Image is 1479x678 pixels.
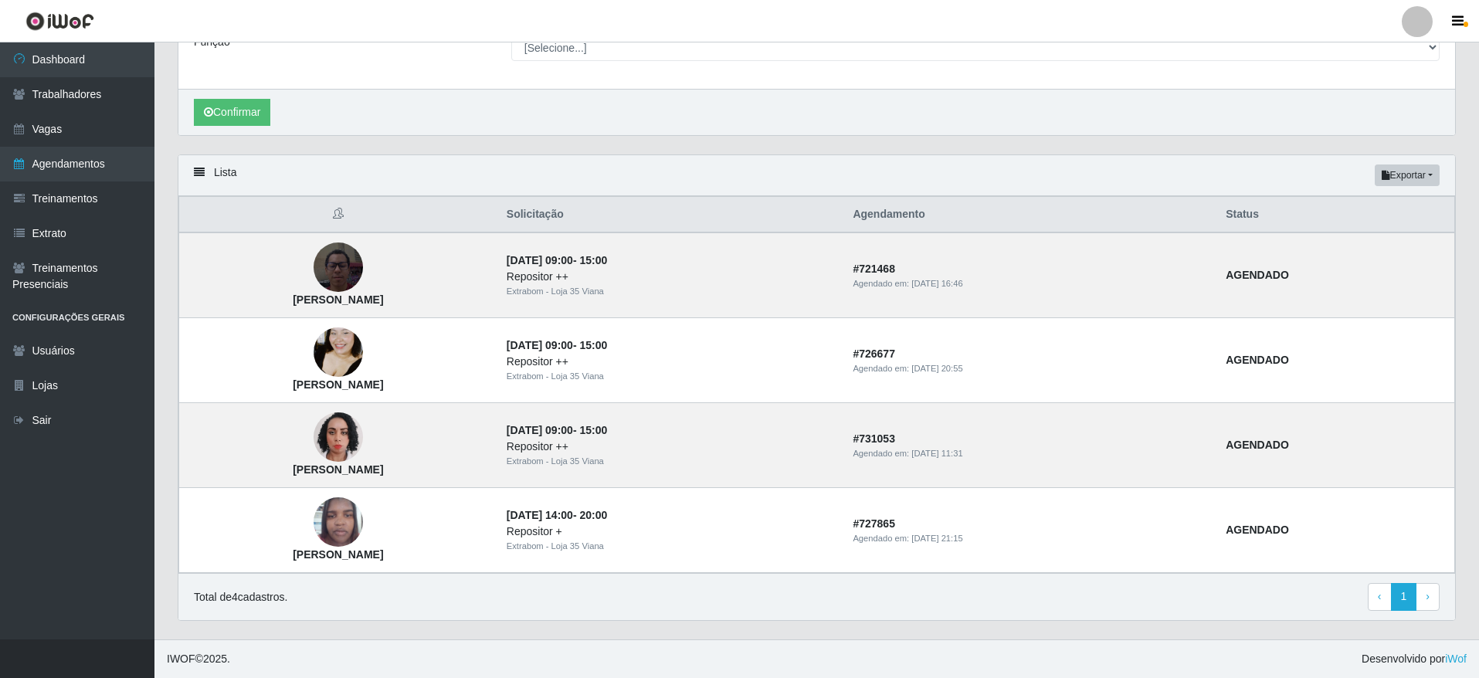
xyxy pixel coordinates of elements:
img: CoreUI Logo [25,12,94,31]
strong: - [507,339,607,351]
strong: AGENDADO [1226,354,1289,366]
time: [DATE] 14:00 [507,509,573,521]
strong: AGENDADO [1226,439,1289,451]
th: Agendamento [843,197,1216,233]
button: Confirmar [194,99,270,126]
strong: # 726677 [853,347,895,360]
span: IWOF [167,653,195,665]
span: ‹ [1378,590,1382,602]
strong: [PERSON_NAME] [293,378,383,391]
strong: AGENDADO [1226,269,1289,281]
time: [DATE] 20:55 [911,364,962,373]
div: Agendado em: [853,362,1207,375]
div: Lista [178,155,1455,196]
img: Fernanda de Oliveira da Costa Silva [314,490,363,555]
div: Agendado em: [853,447,1207,460]
strong: [PERSON_NAME] [293,548,383,561]
a: iWof [1445,653,1467,665]
time: [DATE] 16:46 [911,279,962,288]
div: Repositor ++ [507,354,835,370]
button: Exportar [1375,164,1440,186]
div: Repositor + [507,524,835,540]
a: 1 [1391,583,1417,611]
p: Total de 4 cadastros. [194,589,287,605]
time: 15:00 [579,254,607,266]
time: [DATE] 09:00 [507,339,573,351]
nav: pagination [1368,583,1440,611]
div: Agendado em: [853,532,1207,545]
strong: [PERSON_NAME] [293,463,383,476]
img: João Vinícius Martins de Castro Teixeira [314,223,363,311]
div: Agendado em: [853,277,1207,290]
strong: [PERSON_NAME] [293,293,383,306]
strong: - [507,509,607,521]
a: Next [1416,583,1440,611]
span: › [1426,590,1430,602]
div: Extrabom - Loja 35 Viana [507,370,835,383]
div: Extrabom - Loja 35 Viana [507,285,835,298]
a: Previous [1368,583,1392,611]
strong: # 721468 [853,263,895,275]
div: Extrabom - Loja 35 Viana [507,455,835,468]
time: [DATE] 11:31 [911,449,962,458]
span: © 2025 . [167,651,230,667]
div: Repositor ++ [507,269,835,285]
span: Desenvolvido por [1362,651,1467,667]
div: Repositor ++ [507,439,835,455]
img: Gabriela dos Santos Mendes [314,382,363,492]
time: [DATE] 09:00 [507,424,573,436]
time: 15:00 [579,339,607,351]
th: Status [1216,197,1454,233]
th: Solicitação [497,197,844,233]
strong: - [507,254,607,266]
time: 20:00 [579,509,607,521]
time: [DATE] 21:15 [911,534,962,543]
strong: AGENDADO [1226,524,1289,536]
strong: # 731053 [853,432,895,445]
strong: - [507,424,607,436]
time: 15:00 [579,424,607,436]
strong: # 727865 [853,517,895,530]
time: [DATE] 09:00 [507,254,573,266]
img: Joyce Lyrio Souza [314,308,363,396]
div: Extrabom - Loja 35 Viana [507,540,835,553]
